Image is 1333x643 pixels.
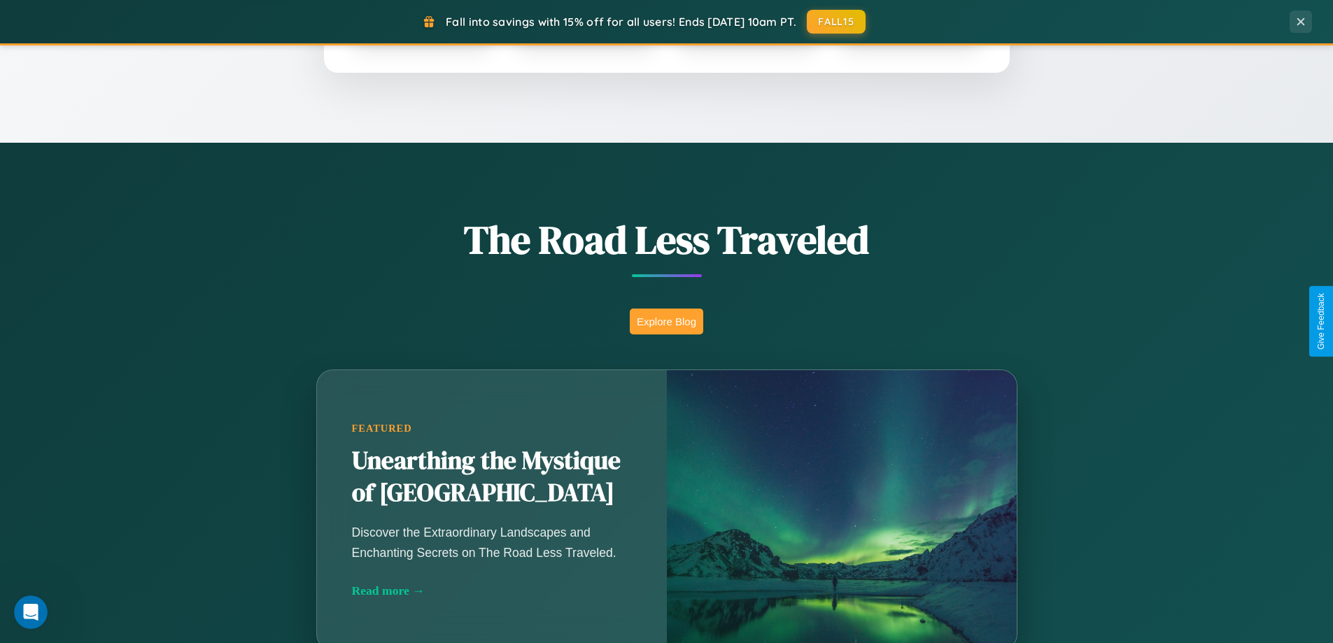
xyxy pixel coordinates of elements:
div: Featured [352,423,632,434]
div: Read more → [352,584,632,598]
div: Give Feedback [1316,293,1326,350]
span: Fall into savings with 15% off for all users! Ends [DATE] 10am PT. [446,15,796,29]
p: Discover the Extraordinary Landscapes and Enchanting Secrets on The Road Less Traveled. [352,523,632,562]
iframe: Intercom live chat [14,595,48,629]
h2: Unearthing the Mystique of [GEOGRAPHIC_DATA] [352,445,632,509]
button: FALL15 [807,10,866,34]
h1: The Road Less Traveled [247,213,1087,267]
button: Explore Blog [630,309,703,334]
